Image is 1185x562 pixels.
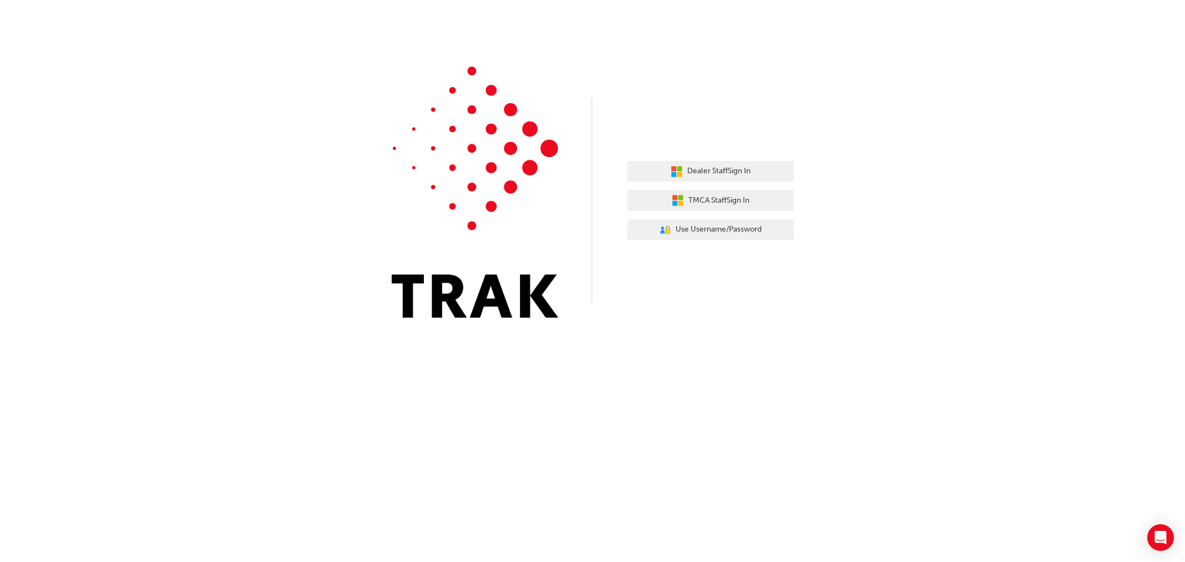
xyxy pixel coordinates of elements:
[627,190,794,211] button: TMCA StaffSign In
[392,67,558,318] img: Trak
[687,165,751,178] span: Dealer Staff Sign In
[627,219,794,240] button: Use Username/Password
[1147,524,1174,551] div: Open Intercom Messenger
[627,161,794,182] button: Dealer StaffSign In
[676,223,762,236] span: Use Username/Password
[688,194,749,207] span: TMCA Staff Sign In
